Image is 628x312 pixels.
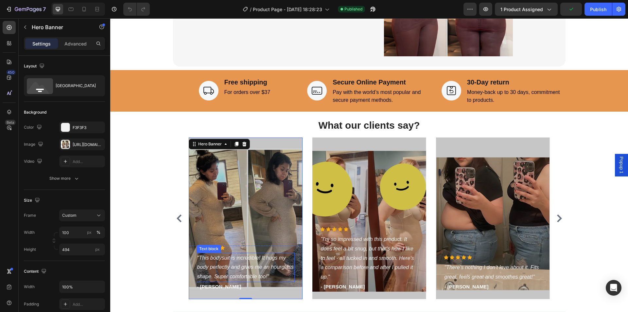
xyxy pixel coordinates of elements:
[24,157,44,166] div: Video
[89,63,108,82] img: Alt Image
[590,6,606,13] div: Publish
[326,119,440,281] div: Background Image
[73,125,103,131] div: F3F3F3
[197,63,217,82] img: Alt Image
[60,281,105,293] input: Auto
[357,71,450,84] span: Money-back up to 30 days, commitment to products.
[123,3,150,16] div: Undo/Redo
[211,265,307,272] p: - [PERSON_NAME]
[24,301,39,307] div: Padding
[344,6,362,12] span: Published
[62,212,77,218] span: Custom
[24,229,35,235] label: Width
[95,229,102,236] button: px
[5,120,16,125] div: Beta
[3,3,49,16] button: 7
[500,6,543,13] span: 1 product assigned
[24,212,36,218] label: Frame
[87,237,183,261] i: "This bodysuit is incredible! It hugs my body perfectly and gives me an hourglass shape. Super co...
[95,247,100,252] span: px
[508,138,515,155] span: Popup 1
[334,246,429,261] i: "There’s nothing I don’t love about it. Fits great, feels great and smoothes great!"
[222,71,310,84] span: Pay with the world’s most popular and secure payment methods.
[24,62,46,71] div: Layout
[24,109,46,115] div: Background
[24,123,43,132] div: Color
[606,280,621,296] div: Open Intercom Messenger
[24,247,36,252] label: Height
[253,6,322,13] span: Product Page - [DATE] 18:28:23
[56,78,96,93] div: [GEOGRAPHIC_DATA]
[584,3,612,16] button: Publish
[334,265,431,272] p: - [PERSON_NAME]
[88,228,110,233] div: Text block
[32,40,51,47] p: Settings
[250,6,252,13] span: /
[32,23,87,31] p: Hero Banner
[64,40,87,47] p: Advanced
[444,195,454,205] button: Carousel Next Arrow
[87,123,113,129] div: Hero Banner
[222,59,320,69] p: Secure Online Payment
[59,210,105,221] button: Custom
[211,218,304,261] i: "I'm so impressed with this product. It does feel a bit snug, but that's how I like to feel - all...
[87,229,92,235] div: px
[49,175,80,182] div: Show more
[24,140,44,149] div: Image
[59,227,105,238] input: px%
[64,195,74,205] button: Carousel Back Arrow
[202,119,316,281] div: Overlay
[114,71,160,77] span: For orders over $37
[78,119,192,281] div: Background Image
[43,5,46,13] p: 7
[73,159,103,165] div: Add...
[24,196,41,205] div: Size
[24,267,48,276] div: Content
[357,59,455,69] p: 30-Day return
[495,3,558,16] button: 1 product assigned
[110,18,628,312] iframe: Design area
[87,265,184,272] p: - [PERSON_NAME]
[73,302,103,307] div: Add...
[96,229,100,235] div: %
[6,70,16,75] div: 450
[326,119,440,281] div: Overlay
[78,119,192,281] div: Overlay
[24,284,35,290] div: Width
[24,173,105,184] button: Show more
[85,229,93,236] button: %
[59,244,105,255] input: px
[73,142,103,148] div: [URL][DOMAIN_NAME]
[114,59,160,69] p: Free shipping
[331,63,351,82] img: Alt Image
[202,119,316,281] div: Background Image
[63,100,455,114] h2: What our clients say?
